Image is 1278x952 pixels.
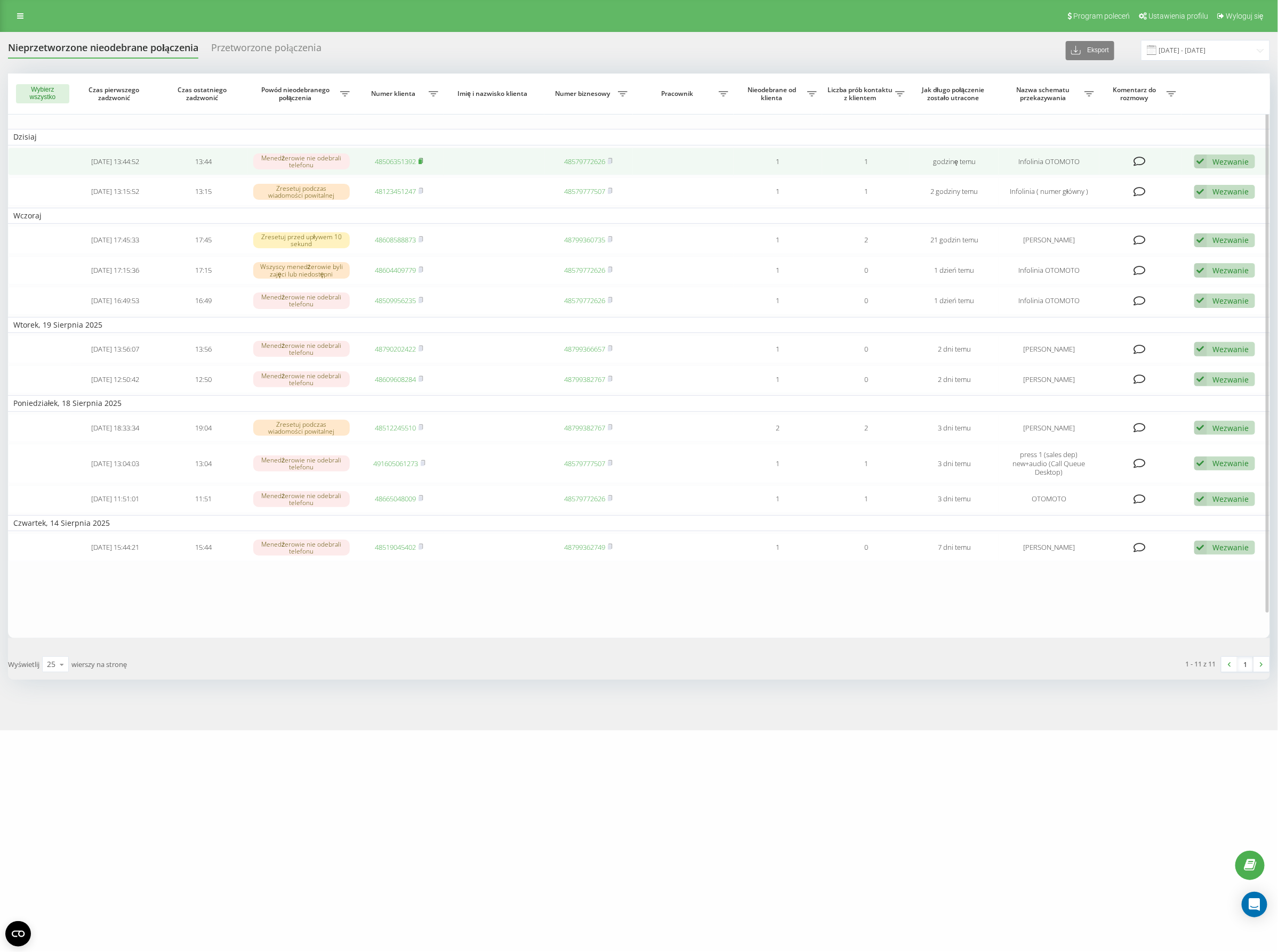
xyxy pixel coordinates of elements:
div: Menedżerowie nie odebrali telefonu [253,491,350,507]
span: Liczba prób kontaktu z klientem [827,86,896,102]
td: 13:04 [159,444,248,483]
div: 25 [47,659,55,670]
a: 48579777507 [564,459,605,468]
a: 491605061273 [373,459,418,468]
td: [DATE] 17:15:36 [71,256,159,284]
a: 48579772626 [564,296,605,305]
a: 48604409779 [375,265,416,275]
td: 11:51 [159,485,248,514]
span: Powód nieodebranego połączenia [253,86,340,102]
a: 48579772626 [564,494,605,503]
a: 48609608284 [375,375,416,384]
div: Zresetuj podczas wiadomości powitalnej [253,184,350,200]
td: 19:04 [159,414,248,442]
div: Przetworzone połączenia [211,42,321,59]
td: [DATE] 15:44:21 [71,533,159,562]
span: Nazwa schematu przekazywania [1004,86,1084,102]
td: 1 [734,485,822,514]
div: Open Intercom Messenger [1242,892,1267,917]
div: Wszyscy menedżerowie byli zajęci lub niedostępni [253,262,350,278]
a: 1 [1237,657,1253,672]
td: godzinę temu [910,148,999,176]
a: 48790202422 [375,344,416,354]
td: 2 godziny temu [910,177,999,206]
td: Poniedziałek, 18 Sierpnia 2025 [8,395,1270,411]
td: [DATE] 11:51:01 [71,485,159,514]
td: Wtorek, 19 Sierpnia 2025 [8,317,1270,333]
td: 1 dzień temu [910,287,999,315]
span: Imię i nazwisko klienta [453,89,534,98]
div: Wezwanie [1213,542,1249,552]
td: 2 [822,226,911,254]
td: 0 [822,335,911,363]
span: Wyświetlij [8,660,39,669]
td: 13:15 [159,177,248,206]
td: [DATE] 18:33:34 [71,414,159,442]
a: 48799360735 [564,235,605,245]
div: Menedżerowie nie odebrali telefonu [253,371,350,387]
span: Jak długo połączenie zostało utracone [920,86,990,102]
div: Menedżerowie nie odebrali telefonu [253,540,350,556]
td: [DATE] 17:45:33 [71,226,159,254]
td: 0 [822,287,911,315]
div: Wezwanie [1213,375,1249,385]
td: [PERSON_NAME] [999,414,1099,442]
a: 48512245510 [375,423,416,433]
td: [PERSON_NAME] [999,533,1099,562]
td: 1 [734,365,822,394]
td: 17:15 [159,256,248,284]
td: 1 [734,444,822,483]
button: Wybierz wszystko [16,84,69,103]
span: Komentarz do rozmowy [1105,86,1167,102]
td: [DATE] 13:56:07 [71,335,159,363]
td: 1 [734,256,822,284]
td: 7 dni temu [910,533,999,562]
span: Nieodebrane od klienta [739,86,807,102]
td: Infolinia ( numer główny ) [999,177,1099,206]
td: 1 [734,148,822,176]
td: 21 godzin temu [910,226,999,254]
td: [DATE] 12:50:42 [71,365,159,394]
span: Numer klienta [360,89,429,98]
td: 13:44 [159,148,248,176]
span: Czas ostatniego zadzwonić [168,86,238,102]
div: Zresetuj przed upływem 10 sekund [253,232,350,248]
td: Infolinia OTOMOTO [999,256,1099,284]
td: [DATE] 13:15:52 [71,177,159,206]
td: Dzisiaj [8,129,1270,145]
div: Nieprzetworzone nieodebrane połączenia [8,42,198,59]
button: Open CMP widget [5,921,31,947]
td: 3 dni temu [910,414,999,442]
td: 3 dni temu [910,485,999,514]
a: 48799366657 [564,344,605,354]
div: Wezwanie [1213,157,1249,167]
div: Wezwanie [1213,494,1249,504]
td: press 1 (sales dep) new+audio (Call Queue Desktop) [999,444,1099,483]
td: 1 [822,177,911,206]
span: Wyloguj się [1226,12,1264,20]
div: Wezwanie [1213,423,1249,433]
td: 0 [822,256,911,284]
a: 48579772626 [564,157,605,166]
a: 48799382767 [564,375,605,384]
div: Menedżerowie nie odebrali telefonu [253,153,350,169]
td: 1 [734,226,822,254]
td: OTOMOTO [999,485,1099,514]
span: Pracownik [638,89,719,98]
td: 1 [822,485,911,514]
td: 1 [734,287,822,315]
div: Menedżerowie nie odebrali telefonu [253,341,350,357]
td: 13:56 [159,335,248,363]
td: 12:50 [159,365,248,394]
td: 1 [734,533,822,562]
td: Infolinia OTOMOTO [999,287,1099,315]
td: 2 dni temu [910,365,999,394]
a: 48506351392 [375,157,416,166]
td: [PERSON_NAME] [999,365,1099,394]
div: Menedżerowie nie odebrali telefonu [253,455,350,471]
td: [PERSON_NAME] [999,226,1099,254]
div: 1 - 11 z 11 [1186,658,1216,669]
div: Zresetuj podczas wiadomości powitalnej [253,420,350,436]
td: 2 [734,414,822,442]
div: Wezwanie [1213,186,1249,197]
